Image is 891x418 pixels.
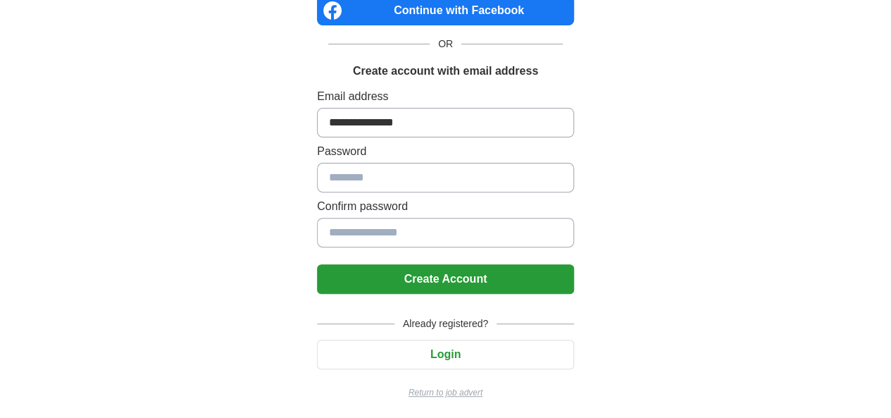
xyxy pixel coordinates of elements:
[317,143,574,160] label: Password
[317,198,574,215] label: Confirm password
[317,386,574,399] a: Return to job advert
[317,88,574,105] label: Email address
[430,37,461,51] span: OR
[317,340,574,369] button: Login
[317,264,574,294] button: Create Account
[394,316,497,331] span: Already registered?
[353,63,538,80] h1: Create account with email address
[317,348,574,360] a: Login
